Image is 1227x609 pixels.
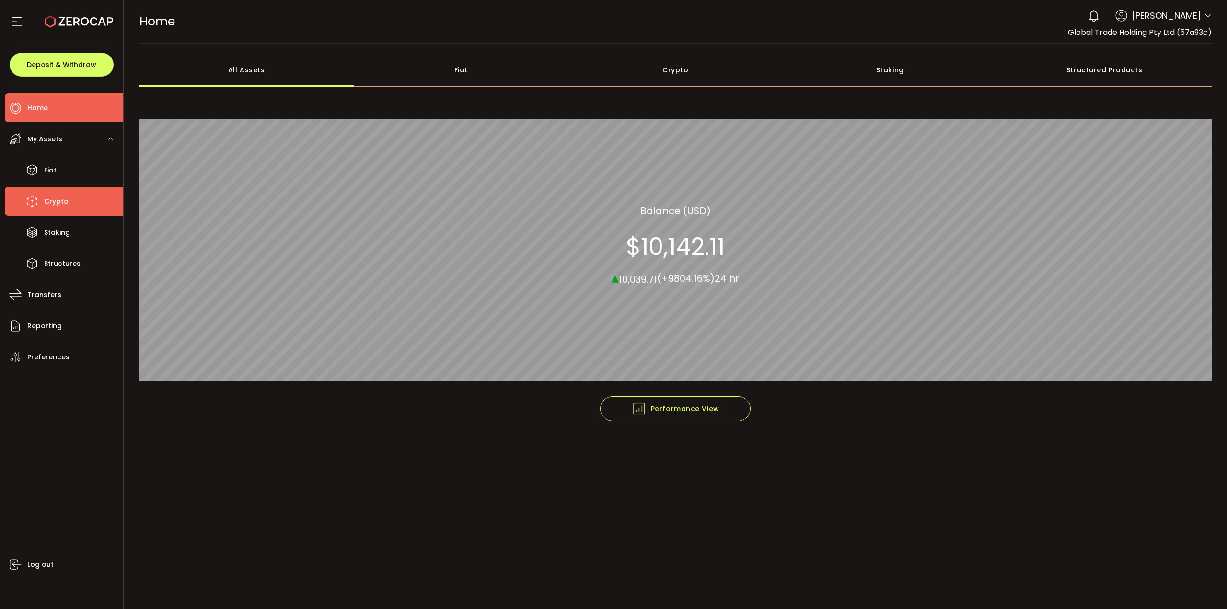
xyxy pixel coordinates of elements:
[568,53,783,87] div: Crypto
[10,53,114,77] button: Deposit & Withdraw
[44,226,70,240] span: Staking
[640,203,711,218] section: Balance (USD)
[27,558,54,572] span: Log out
[657,272,715,285] span: (+9804.16%)
[997,53,1212,87] div: Structured Products
[1132,9,1201,22] span: [PERSON_NAME]
[626,232,725,261] section: $10,142.11
[27,101,48,115] span: Home
[27,288,61,302] span: Transfers
[27,350,69,364] span: Preferences
[44,163,57,177] span: Fiat
[139,13,175,30] span: Home
[1115,506,1227,609] iframe: Chat Widget
[600,396,751,421] button: Performance View
[44,195,69,208] span: Crypto
[619,272,657,286] span: 10,039.71
[27,132,62,146] span: My Assets
[783,53,997,87] div: Staking
[632,402,719,416] span: Performance View
[715,272,739,285] span: 24 hr
[27,319,62,333] span: Reporting
[44,257,81,271] span: Structures
[612,267,619,287] span: ▴
[139,53,354,87] div: All Assets
[1068,27,1212,38] span: Global Trade Holding Pty Ltd (57a93c)
[1115,506,1227,609] div: 聊天小组件
[354,53,568,87] div: Fiat
[27,61,96,68] span: Deposit & Withdraw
